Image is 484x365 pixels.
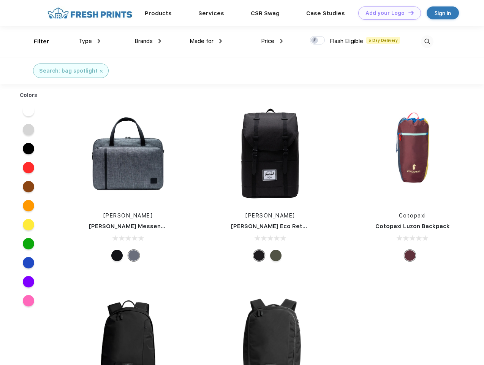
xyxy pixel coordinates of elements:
span: Price [261,38,274,44]
img: desktop_search.svg [421,35,433,48]
div: Black [253,250,265,261]
a: [PERSON_NAME] [245,213,295,219]
img: func=resize&h=266 [220,103,321,204]
img: DT [408,11,414,15]
span: Flash Eligible [330,38,363,44]
div: Surprise [404,250,416,261]
img: dropdown.png [158,39,161,43]
img: filter_cancel.svg [100,70,103,73]
img: fo%20logo%202.webp [45,6,134,20]
span: 5 Day Delivery [366,37,400,44]
a: Cotopaxi Luzon Backpack [375,223,450,230]
a: [PERSON_NAME] Messenger [89,223,171,230]
a: [PERSON_NAME] Eco Retreat 15" Computer Backpack [231,223,386,230]
div: Search: bag spotlight [39,67,98,75]
img: func=resize&h=266 [78,103,179,204]
img: dropdown.png [219,39,222,43]
span: Made for [190,38,214,44]
img: func=resize&h=266 [362,103,463,204]
div: Sign in [435,9,451,17]
img: dropdown.png [98,39,100,43]
a: [PERSON_NAME] [103,213,153,219]
div: Add your Logo [365,10,405,16]
div: Black [111,250,123,261]
a: Products [145,10,172,17]
img: dropdown.png [280,39,283,43]
span: Type [79,38,92,44]
div: Forest [270,250,282,261]
div: Filter [34,37,49,46]
div: Colors [14,91,43,99]
span: Brands [134,38,153,44]
a: Sign in [427,6,459,19]
a: Cotopaxi [399,213,426,219]
div: Raven Crosshatch [128,250,139,261]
